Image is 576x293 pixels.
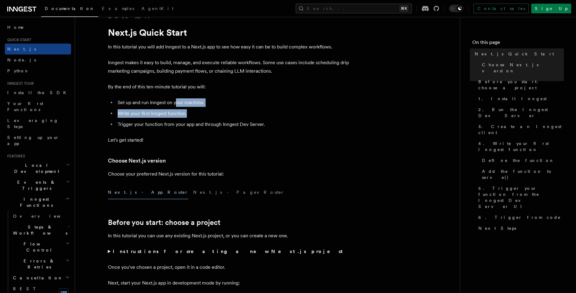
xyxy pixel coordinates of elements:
span: Errors & Retries [11,258,66,270]
button: Flow Control [11,239,71,255]
span: 6. Trigger from code [478,214,561,220]
span: Next.js [7,47,36,51]
h4: On this page [472,39,564,48]
span: Node.js [7,58,36,62]
span: Install the SDK [7,90,70,95]
a: AgentKit [138,2,177,16]
li: Set up and run Inngest on your machine. [116,98,350,107]
span: Next Steps [478,225,516,231]
span: 1. Install Inngest [478,96,547,102]
a: 3. Create an Inngest client [476,121,564,138]
span: Cancellation [11,275,63,281]
a: Choose Next.js version [108,156,166,165]
p: In this tutorial you will add Inngest to a Next.js app to see how easy it can be to build complex... [108,43,350,51]
a: Install the SDK [5,87,71,98]
span: 4. Write your first Inngest function [478,140,564,153]
a: Before you start: choose a project [476,76,564,93]
span: Quick start [5,38,31,42]
a: Examples [98,2,138,16]
a: Node.js [5,54,71,65]
span: Leveraging Steps [7,118,58,129]
span: Inngest Functions [5,196,65,208]
a: Setting up your app [5,132,71,149]
a: Sign Up [531,4,571,13]
p: Choose your preferred Next.js version for this tutorial: [108,170,350,178]
span: Before you start: choose a project [478,79,564,91]
a: Define the function [480,155,564,166]
button: Errors & Retries [11,255,71,272]
span: Events & Triggers [5,179,66,191]
h1: Next.js Quick Start [108,27,350,38]
span: Examples [102,6,134,11]
a: 6. Trigger from code [476,212,564,223]
span: Setting up your app [7,135,59,146]
a: Choose Next.js version [480,59,564,76]
kbd: ⌘K [400,5,408,12]
li: Write your first Inngest function. [116,109,350,118]
p: Inngest makes it easy to build, manage, and execute reliable workflows. Some use cases include sc... [108,58,350,75]
span: Python [7,68,29,73]
a: 2. Run the Inngest Dev Server [476,104,564,121]
a: Leveraging Steps [5,115,71,132]
span: Local Development [5,162,66,174]
a: 4. Write your first Inngest function [476,138,564,155]
a: Contact sales [473,4,529,13]
summary: Instructions for creating a new Next.js project [108,247,350,256]
p: Next, start your Next.js app in development mode by running: [108,279,350,287]
a: Before you start: choose a project [108,218,220,227]
span: Flow Control [11,241,66,253]
button: Next.js - App Router [108,186,188,199]
button: Local Development [5,160,71,177]
span: 3. Create an Inngest client [478,123,564,136]
a: Overview [11,211,71,222]
span: Inngest tour [5,81,34,86]
a: Python [5,65,71,76]
span: Overview [13,214,75,219]
button: Cancellation [11,272,71,283]
p: In this tutorial you can use any existing Next.js project, or you can create a new one. [108,232,350,240]
a: Home [5,22,71,33]
a: 5. Trigger your function from the Inngest Dev Server UI [476,183,564,212]
button: Search...⌘K [296,4,412,13]
p: Once you've chosen a project, open it in a code editor. [108,263,350,272]
a: Next.js Quick Start [472,48,564,59]
button: Inngest Functions [5,194,71,211]
span: Add the function to serve() [482,168,564,180]
span: Home [7,24,24,30]
span: Steps & Workflows [11,224,67,236]
span: Your first Functions [7,101,43,112]
a: Add the function to serve() [480,166,564,183]
p: By the end of this ten-minute tutorial you will: [108,83,350,91]
span: Features [5,154,25,159]
span: Choose Next.js version [482,62,564,74]
button: Next.js - Pages Router [193,186,285,199]
button: Toggle dark mode [449,5,464,12]
span: 5. Trigger your function from the Inngest Dev Server UI [478,185,564,209]
a: Next.js [5,44,71,54]
a: Documentation [41,2,98,17]
span: Next.js Quick Start [475,51,554,57]
p: Let's get started! [108,136,350,144]
a: Your first Functions [5,98,71,115]
button: Events & Triggers [5,177,71,194]
li: Trigger your function from your app and through Inngest Dev Server. [116,120,350,129]
a: Next Steps [476,223,564,234]
span: Define the function [482,157,554,163]
button: Steps & Workflows [11,222,71,239]
a: 1. Install Inngest [476,93,564,104]
span: Documentation [45,6,95,11]
strong: Instructions for creating a new Next.js project [113,249,345,254]
span: 2. Run the Inngest Dev Server [478,107,564,119]
span: AgentKit [142,6,174,11]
